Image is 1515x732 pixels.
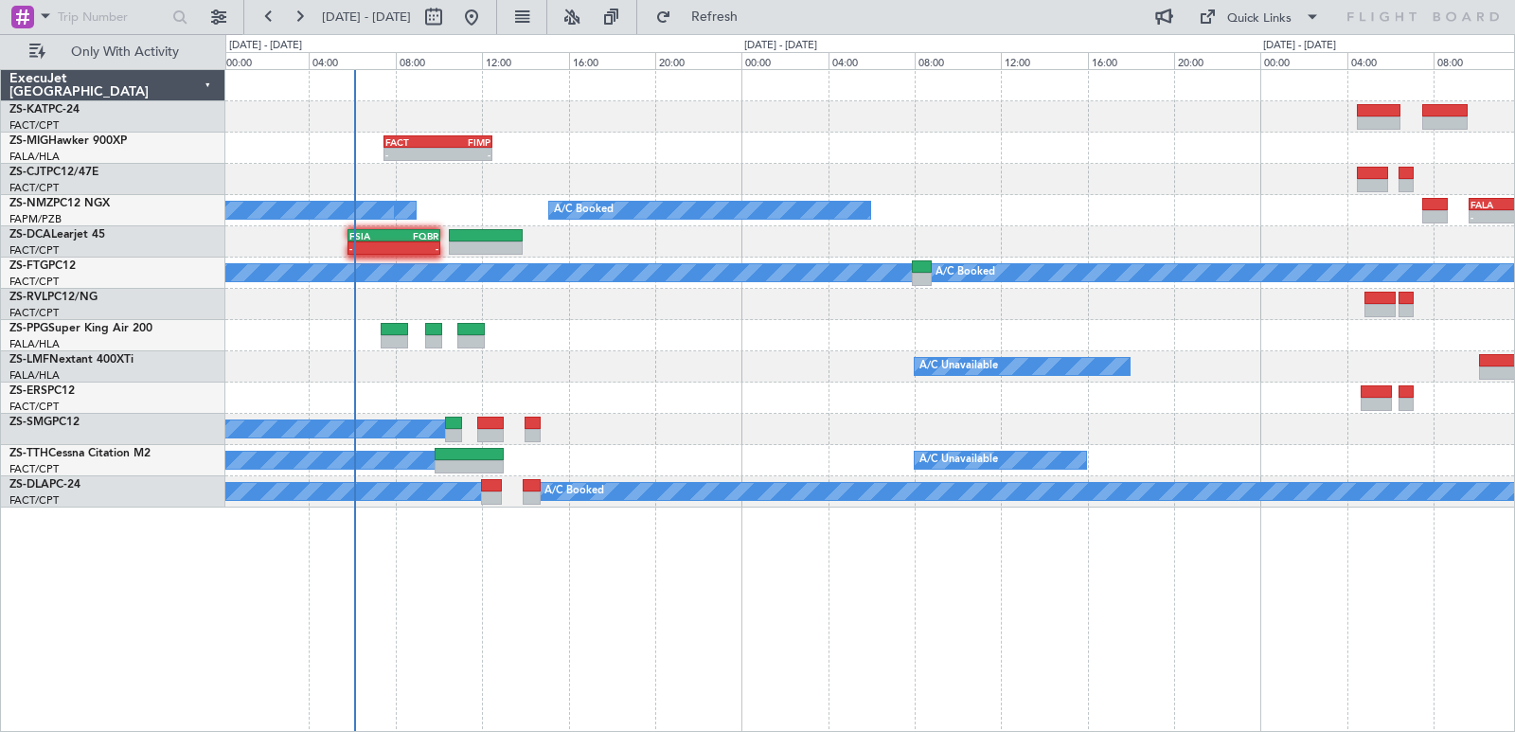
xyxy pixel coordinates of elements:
[396,52,482,69] div: 08:00
[223,52,309,69] div: 00:00
[9,462,59,476] a: FACT/CPT
[9,135,48,147] span: ZS-MIG
[1263,38,1336,54] div: [DATE] - [DATE]
[58,3,167,31] input: Trip Number
[1260,52,1346,69] div: 00:00
[394,230,438,241] div: FQBR
[829,52,915,69] div: 04:00
[9,417,52,428] span: ZS-SMG
[647,2,760,32] button: Refresh
[9,150,60,164] a: FALA/HLA
[9,306,59,320] a: FACT/CPT
[229,38,302,54] div: [DATE] - [DATE]
[9,479,49,491] span: ZS-DLA
[9,368,60,383] a: FALA/HLA
[9,118,59,133] a: FACT/CPT
[936,259,995,287] div: A/C Booked
[569,52,655,69] div: 16:00
[9,292,98,303] a: ZS-RVLPC12/NG
[9,229,51,241] span: ZS-DCA
[544,477,604,506] div: A/C Booked
[9,354,49,366] span: ZS-LMF
[9,212,62,226] a: FAPM/PZB
[554,196,614,224] div: A/C Booked
[9,354,134,366] a: ZS-LMFNextant 400XTi
[741,52,828,69] div: 00:00
[9,198,110,209] a: ZS-NMZPC12 NGX
[9,198,53,209] span: ZS-NMZ
[744,38,817,54] div: [DATE] - [DATE]
[9,337,60,351] a: FALA/HLA
[9,167,98,178] a: ZS-CJTPC12/47E
[1227,9,1292,28] div: Quick Links
[655,52,741,69] div: 20:00
[1189,2,1329,32] button: Quick Links
[9,104,80,116] a: ZS-KATPC-24
[9,104,48,116] span: ZS-KAT
[9,167,46,178] span: ZS-CJT
[9,448,48,459] span: ZS-TTH
[915,52,1001,69] div: 08:00
[9,493,59,508] a: FACT/CPT
[49,45,200,59] span: Only With Activity
[9,260,48,272] span: ZS-FTG
[349,230,394,241] div: FSIA
[438,149,490,160] div: -
[9,385,75,397] a: ZS-ERSPC12
[919,352,998,381] div: A/C Unavailable
[1347,52,1434,69] div: 04:00
[9,292,47,303] span: ZS-RVL
[1470,199,1515,210] div: FALA
[1001,52,1087,69] div: 12:00
[1088,52,1174,69] div: 16:00
[9,448,151,459] a: ZS-TTHCessna Citation M2
[21,37,205,67] button: Only With Activity
[349,242,394,254] div: -
[9,229,105,241] a: ZS-DCALearjet 45
[482,52,568,69] div: 12:00
[385,149,437,160] div: -
[9,243,59,258] a: FACT/CPT
[1174,52,1260,69] div: 20:00
[438,136,490,148] div: FIMP
[9,260,76,272] a: ZS-FTGPC12
[385,136,437,148] div: FACT
[675,10,755,24] span: Refresh
[919,446,998,474] div: A/C Unavailable
[394,242,438,254] div: -
[9,400,59,414] a: FACT/CPT
[322,9,411,26] span: [DATE] - [DATE]
[9,135,127,147] a: ZS-MIGHawker 900XP
[9,479,80,491] a: ZS-DLAPC-24
[1470,211,1515,223] div: -
[9,385,47,397] span: ZS-ERS
[9,181,59,195] a: FACT/CPT
[9,323,152,334] a: ZS-PPGSuper King Air 200
[309,52,395,69] div: 04:00
[9,275,59,289] a: FACT/CPT
[9,417,80,428] a: ZS-SMGPC12
[9,323,48,334] span: ZS-PPG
